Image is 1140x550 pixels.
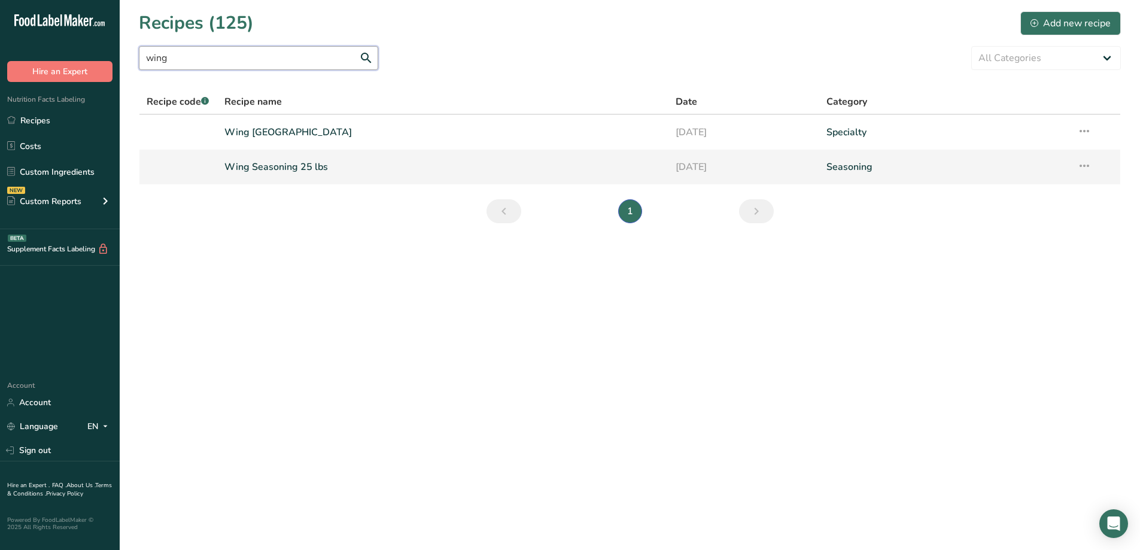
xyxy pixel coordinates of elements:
[676,120,812,145] a: [DATE]
[1099,509,1128,538] div: Open Intercom Messenger
[739,199,774,223] a: Next page
[7,187,25,194] div: NEW
[147,95,209,108] span: Recipe code
[139,10,254,37] h1: Recipes (125)
[7,481,112,498] a: Terms & Conditions .
[7,61,113,82] button: Hire an Expert
[7,481,50,490] a: Hire an Expert .
[8,235,26,242] div: BETA
[224,154,662,180] a: Wing Seasoning 25 lbs
[139,46,378,70] input: Search for recipe
[676,154,812,180] a: [DATE]
[224,120,662,145] a: Wing [GEOGRAPHIC_DATA]
[52,481,66,490] a: FAQ .
[46,490,83,498] a: Privacy Policy
[1020,11,1121,35] button: Add new recipe
[826,95,867,109] span: Category
[826,120,1063,145] a: Specialty
[224,95,282,109] span: Recipe name
[7,516,113,531] div: Powered By FoodLabelMaker © 2025 All Rights Reserved
[676,95,697,109] span: Date
[487,199,521,223] a: Previous page
[66,481,95,490] a: About Us .
[826,154,1063,180] a: Seasoning
[87,420,113,434] div: EN
[7,416,58,437] a: Language
[1030,16,1111,31] div: Add new recipe
[7,195,81,208] div: Custom Reports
